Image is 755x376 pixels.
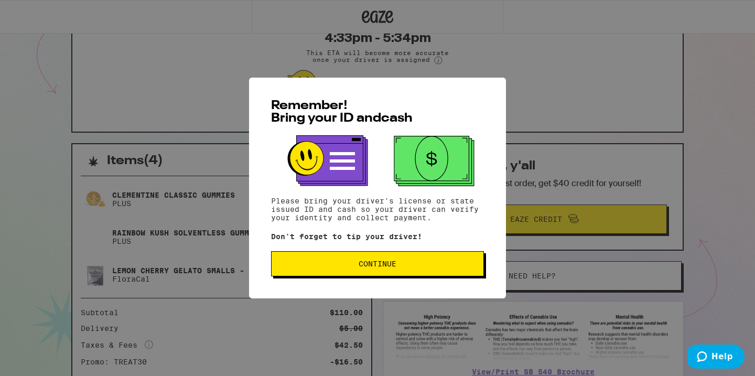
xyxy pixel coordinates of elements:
[271,100,413,125] span: Remember! Bring your ID and cash
[687,345,745,371] iframe: Opens a widget where you can find more information
[271,197,484,222] p: Please bring your driver's license or state issued ID and cash so your driver can verify your ide...
[359,260,396,267] span: Continue
[271,232,484,241] p: Don't forget to tip your driver!
[271,251,484,276] button: Continue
